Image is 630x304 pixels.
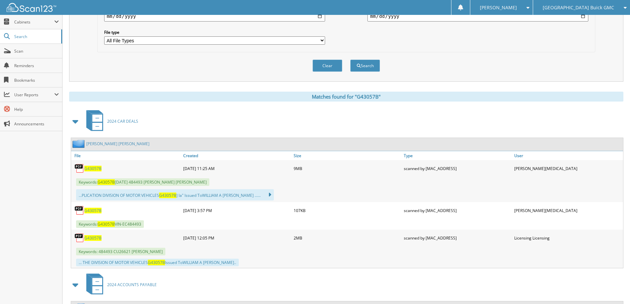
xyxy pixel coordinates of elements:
[86,141,149,147] a: [PERSON_NAME] [PERSON_NAME]
[84,166,102,171] a: G43057B
[543,6,614,10] span: [GEOGRAPHIC_DATA] Buick GMC
[367,11,588,22] input: end
[14,77,59,83] span: Bookmarks
[159,193,176,198] span: G43057B
[107,118,138,124] span: 2024 CAR DEALS
[14,121,59,127] span: Announcements
[182,151,292,160] a: Created
[76,178,209,186] span: Keywords: [DATE] 484493 [PERSON_NAME] [PERSON_NAME]
[71,151,182,160] a: File
[292,162,402,175] div: 9MB
[597,272,630,304] iframe: Chat Widget
[513,204,623,217] div: [PERSON_NAME][MEDICAL_DATA]
[14,19,54,25] span: Cabinets
[72,140,86,148] img: folder2.png
[14,63,59,68] span: Reminders
[350,60,380,72] button: Search
[402,231,513,244] div: scanned by [MAC_ADDRESS]
[74,233,84,243] img: PDF.png
[480,6,517,10] span: [PERSON_NAME]
[14,34,58,39] span: Search
[402,204,513,217] div: scanned by [MAC_ADDRESS]
[82,272,157,298] a: 2024 ACCOUNTS PAYABLE
[513,162,623,175] div: [PERSON_NAME][MEDICAL_DATA]
[76,259,239,266] div: ... THE DIVISION OF MOTOR VEHICLES Issued ToWILLIAM A [PERSON_NAME]..
[76,220,144,228] span: Keywords: VIN-EC484493
[76,189,274,200] div: ...PLICATION DIVISION OF MOTOR VEHICLES ] la" lssued ToWILLIAM A [PERSON_NAME] ......
[292,231,402,244] div: 2MB
[98,221,115,227] span: G43057B
[182,204,292,217] div: [DATE] 3:57 PM
[402,151,513,160] a: Type
[84,208,102,213] a: G43057B
[14,107,59,112] span: Help
[74,163,84,173] img: PDF.png
[513,231,623,244] div: Licensing Licensing
[104,11,325,22] input: start
[107,282,157,287] span: 2024 ACCOUNTS PAYABLE
[182,162,292,175] div: [DATE] 11:25 AM
[76,248,165,255] span: Keywords: 484493 CU26621 [PERSON_NAME]
[104,29,325,35] label: File type
[292,204,402,217] div: 107KB
[7,3,56,12] img: scan123-logo-white.svg
[69,92,623,102] div: Matches found for "G43057B"
[14,92,54,98] span: User Reports
[513,151,623,160] a: User
[98,179,115,185] span: G43057B
[402,162,513,175] div: scanned by [MAC_ADDRESS]
[292,151,402,160] a: Size
[74,205,84,215] img: PDF.png
[182,231,292,244] div: [DATE] 12:05 PM
[313,60,342,72] button: Clear
[82,108,138,134] a: 2024 CAR DEALS
[14,48,59,54] span: Scan
[148,260,165,265] span: G43057B
[84,235,102,241] a: G43057B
